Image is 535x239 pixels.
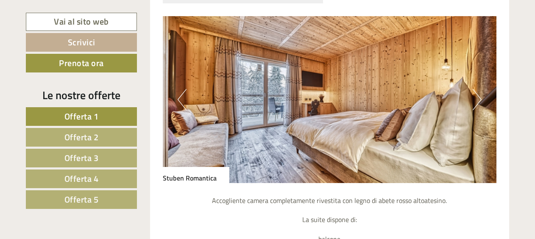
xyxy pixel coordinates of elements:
span: Offerta 4 [64,172,99,185]
div: Stuben Romantica [163,167,229,183]
span: Offerta 1 [64,110,99,123]
span: Offerta 5 [64,193,99,206]
button: Next [473,89,482,110]
a: Vai al sito web [26,13,137,31]
a: Prenota ora [26,54,137,72]
span: Offerta 2 [64,131,99,144]
div: Le nostre offerte [26,87,137,103]
img: image [163,16,497,183]
span: Offerta 3 [64,151,99,164]
a: Scrivici [26,33,137,52]
button: Previous [178,89,187,110]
